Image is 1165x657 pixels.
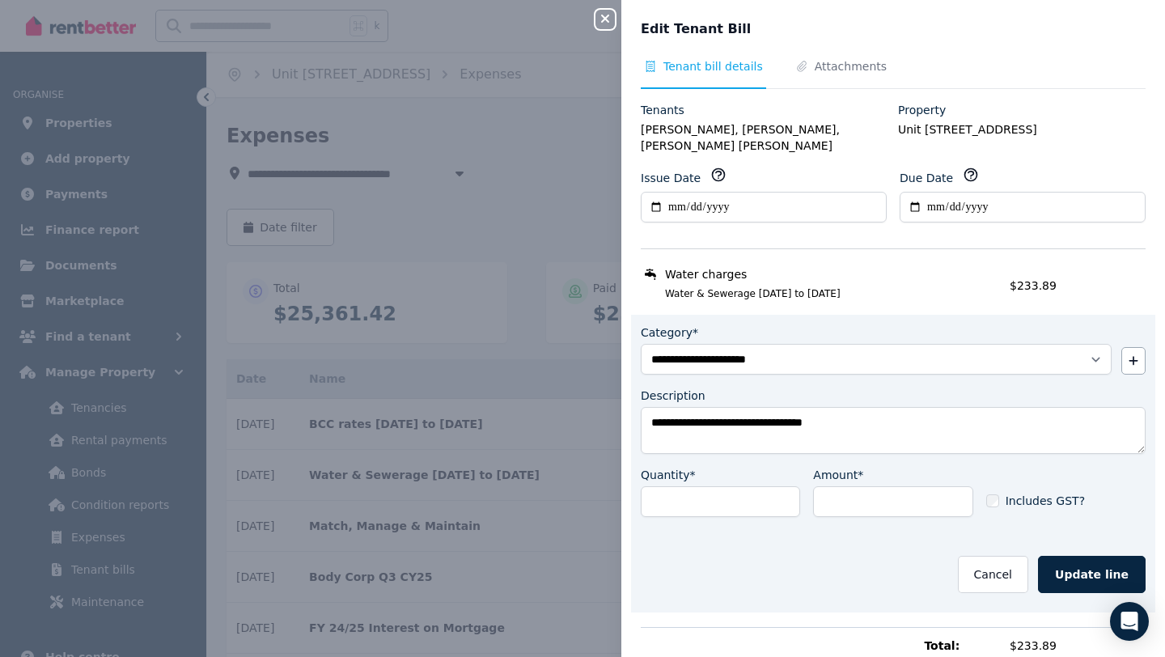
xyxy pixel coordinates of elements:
[898,102,946,118] label: Property
[813,467,863,483] label: Amount*
[924,638,1000,654] span: Total:
[641,467,696,483] label: Quantity*
[665,266,747,282] span: Water charges
[898,121,1146,138] legend: Unit [STREET_ADDRESS]
[815,58,887,74] span: Attachments
[958,556,1028,593] button: Cancel
[1110,602,1149,641] div: Open Intercom Messenger
[641,324,698,341] label: Category*
[641,121,888,154] legend: [PERSON_NAME], [PERSON_NAME], [PERSON_NAME] [PERSON_NAME]
[641,388,705,404] label: Description
[1006,493,1085,509] span: Includes GST?
[1038,556,1146,593] button: Update line
[641,58,1146,89] nav: Tabs
[1010,279,1057,292] span: $233.89
[663,58,763,74] span: Tenant bill details
[900,170,953,186] label: Due Date
[1010,638,1146,654] span: $233.89
[986,494,999,507] input: Includes GST?
[641,102,684,118] label: Tenants
[641,19,751,39] span: Edit Tenant Bill
[641,170,701,186] label: Issue Date
[646,287,1000,300] span: Water & Sewerage [DATE] to [DATE]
